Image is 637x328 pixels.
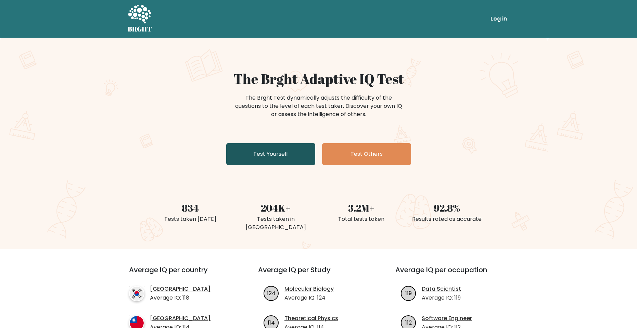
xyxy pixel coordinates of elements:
[284,314,338,323] a: Theoretical Physics
[405,318,412,326] text: 112
[422,285,461,293] a: Data Scientist
[226,143,315,165] a: Test Yourself
[128,3,152,35] a: BRGHT
[258,266,379,282] h3: Average IQ per Study
[408,215,486,223] div: Results rated as accurate
[150,314,211,323] a: [GEOGRAPHIC_DATA]
[268,318,275,326] text: 114
[323,215,400,223] div: Total tests taken
[237,201,315,215] div: 204K+
[284,294,334,302] p: Average IQ: 124
[237,215,315,231] div: Tests taken in [GEOGRAPHIC_DATA]
[284,285,334,293] a: Molecular Biology
[422,314,472,323] a: Software Engineer
[152,215,229,223] div: Tests taken [DATE]
[152,71,486,87] h1: The Brght Adaptive IQ Test
[408,201,486,215] div: 92.8%
[267,289,276,297] text: 124
[405,289,412,297] text: 119
[395,266,516,282] h3: Average IQ per occupation
[129,286,144,301] img: country
[323,201,400,215] div: 3.2M+
[422,294,461,302] p: Average IQ: 119
[488,12,510,26] a: Log in
[129,266,233,282] h3: Average IQ per country
[322,143,411,165] a: Test Others
[128,25,152,33] h5: BRGHT
[150,294,211,302] p: Average IQ: 118
[152,201,229,215] div: 834
[233,94,404,118] div: The Brght Test dynamically adjusts the difficulty of the questions to the level of each test take...
[150,285,211,293] a: [GEOGRAPHIC_DATA]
